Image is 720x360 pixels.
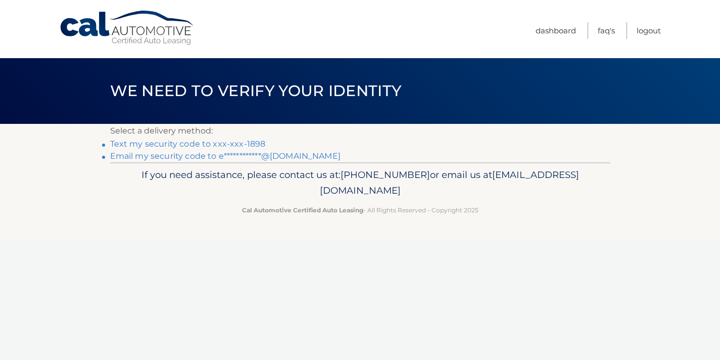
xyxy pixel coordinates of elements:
[242,206,363,214] strong: Cal Automotive Certified Auto Leasing
[110,124,610,138] p: Select a delivery method:
[637,22,661,39] a: Logout
[117,205,604,215] p: - All Rights Reserved - Copyright 2025
[341,169,430,181] span: [PHONE_NUMBER]
[110,81,402,100] span: We need to verify your identity
[598,22,615,39] a: FAQ's
[59,10,196,46] a: Cal Automotive
[536,22,576,39] a: Dashboard
[110,139,266,149] a: Text my security code to xxx-xxx-1898
[117,167,604,199] p: If you need assistance, please contact us at: or email us at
